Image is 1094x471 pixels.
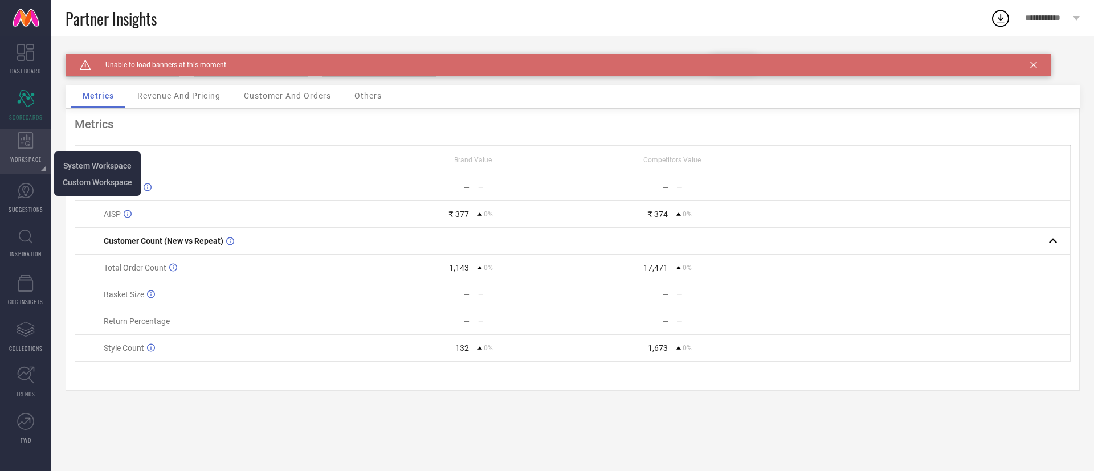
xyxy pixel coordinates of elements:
[484,210,493,218] span: 0%
[478,290,572,298] div: —
[484,344,493,352] span: 0%
[990,8,1011,28] div: Open download list
[10,249,42,258] span: INSPIRATION
[683,210,692,218] span: 0%
[104,290,144,299] span: Basket Size
[354,91,382,100] span: Others
[9,344,43,353] span: COLLECTIONS
[63,160,132,171] a: System Workspace
[484,264,493,272] span: 0%
[137,91,221,100] span: Revenue And Pricing
[75,117,1071,131] div: Metrics
[104,210,121,219] span: AISP
[677,317,771,325] div: —
[662,317,668,326] div: —
[16,390,35,398] span: TRENDS
[677,183,771,191] div: —
[662,290,668,299] div: —
[244,91,331,100] span: Customer And Orders
[66,54,179,62] div: Brand
[478,183,572,191] div: —
[449,263,469,272] div: 1,143
[478,317,572,325] div: —
[683,264,692,272] span: 0%
[10,155,42,163] span: WORKSPACE
[91,61,226,69] span: Unable to load banners at this moment
[10,67,41,75] span: DASHBOARD
[63,178,132,187] span: Custom Workspace
[104,317,170,326] span: Return Percentage
[9,205,43,214] span: SUGGESTIONS
[454,156,492,164] span: Brand Value
[63,161,132,170] span: System Workspace
[683,344,692,352] span: 0%
[455,343,469,353] div: 132
[8,297,43,306] span: CDC INSIGHTS
[677,290,771,298] div: —
[66,7,157,30] span: Partner Insights
[21,436,31,444] span: FWD
[648,343,668,353] div: 1,673
[463,290,470,299] div: —
[104,236,223,245] span: Customer Count (New vs Repeat)
[9,113,43,121] span: SCORECARDS
[463,317,470,326] div: —
[643,156,701,164] span: Competitors Value
[463,183,470,192] div: —
[83,91,114,100] span: Metrics
[662,183,668,192] div: —
[643,263,668,272] div: 17,471
[448,210,469,219] div: ₹ 377
[647,210,668,219] div: ₹ 374
[104,343,144,353] span: Style Count
[104,263,166,272] span: Total Order Count
[63,177,132,187] a: Custom Workspace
